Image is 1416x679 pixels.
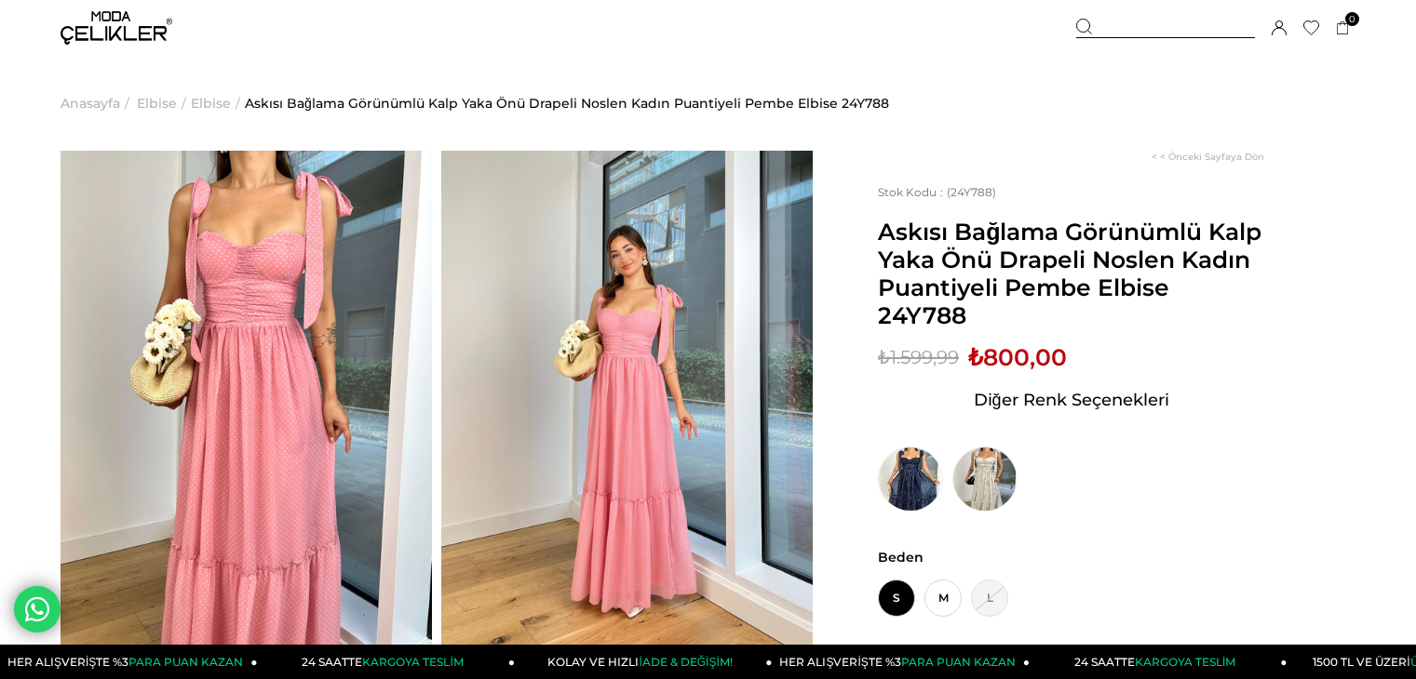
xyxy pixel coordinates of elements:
[61,56,134,151] li: >
[639,655,732,669] span: İADE & DEĞİŞİM!
[61,11,172,45] img: logo
[137,56,191,151] li: >
[61,151,432,646] img: Noslen Elbise 24Y788
[515,645,773,679] a: KOLAY VE HIZLIİADE & DEĞİŞİM!
[1135,655,1235,669] span: KARGOYA TESLİM
[1345,12,1359,26] span: 0
[258,645,516,679] a: 24 SAATTEKARGOYA TESLİM
[952,446,1018,512] img: Askısı Bağlama Görünümlü Kalp Yaka Önü Drapeli Noslen Kadın Puantiyeli Beyaz Elbise 24Y788
[245,56,889,151] a: Askısı Bağlama Görünümlü Kalp Yaka Önü Drapeli Noslen Kadın Puantiyeli Pembe Elbise 24Y788
[878,579,915,617] span: S
[971,579,1008,617] span: L
[362,655,463,669] span: KARGOYA TESLİM
[878,549,1264,566] span: Beden
[1336,21,1350,35] a: 0
[924,579,962,617] span: M
[773,645,1031,679] a: HER ALIŞVERİŞTE %3PARA PUAN KAZAN
[878,185,947,199] span: Stok Kodu
[61,56,120,151] a: Anasayfa
[191,56,231,151] a: Elbise
[137,56,177,151] a: Elbise
[878,185,996,199] span: (24Y788)
[1030,645,1288,679] a: 24 SAATTEKARGOYA TESLİM
[441,151,813,646] img: Noslen Elbise 24Y788
[974,385,1169,415] span: Diğer Renk Seçenekleri
[878,218,1264,329] span: Askısı Bağlama Görünümlü Kalp Yaka Önü Drapeli Noslen Kadın Puantiyeli Pembe Elbise 24Y788
[1152,151,1264,163] a: < < Önceki Sayfaya Dön
[878,446,943,512] img: Askısı Bağlama Görünümlü Kalp Yaka Önü Drapeli Noslen Kadın Puantiyeli Lacivert Elbise 24Y788
[128,655,243,669] span: PARA PUAN KAZAN
[191,56,245,151] li: >
[878,343,959,371] span: ₺1.599,99
[901,655,1016,669] span: PARA PUAN KAZAN
[968,343,1067,371] span: ₺800,00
